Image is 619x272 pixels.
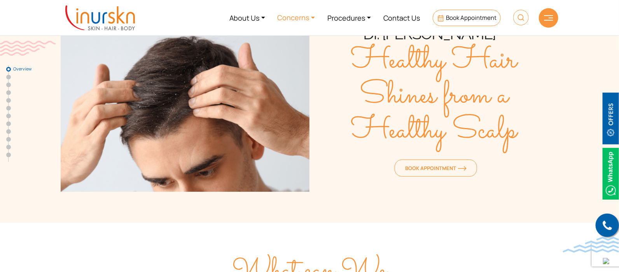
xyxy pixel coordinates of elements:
[603,168,619,177] a: Whatsappicon
[446,14,497,22] span: Book Appointment
[563,237,619,253] img: bluewave
[603,93,619,144] img: offerBt
[65,5,135,30] img: inurskn-logo
[309,44,558,149] h1: Healthy Hair Shines from a Healthy Scalp
[6,67,11,72] a: Overview
[13,67,52,71] span: Overview
[603,258,609,264] img: up-blue-arrow.svg
[377,3,427,32] a: Contact Us
[544,15,553,21] img: hamLine.svg
[223,3,271,32] a: About Us
[271,3,322,32] a: Concerns
[405,165,467,172] span: Book Appointment
[603,148,619,200] img: Whatsappicon
[513,10,529,25] img: HeaderSearch
[458,166,467,171] img: orange-arrow
[433,10,501,26] a: Book Appointment
[61,11,309,192] img: Banner Image
[321,3,377,32] a: Procedures
[395,160,477,177] a: Book Appointmentorange-arrow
